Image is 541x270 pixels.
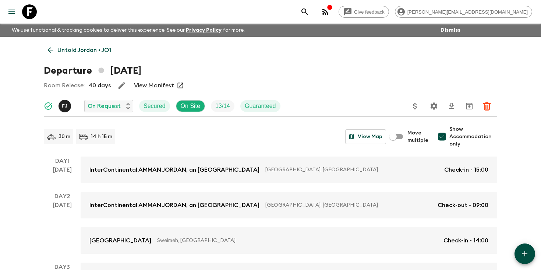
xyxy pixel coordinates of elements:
p: Secured [144,102,166,111]
a: Privacy Policy [186,28,222,33]
p: F J [62,103,67,109]
div: Trip Fill [211,100,234,112]
p: We use functional & tracking cookies to deliver this experience. See our for more. [9,24,248,37]
button: View Map [345,129,386,144]
span: [PERSON_NAME][EMAIL_ADDRESS][DOMAIN_NAME] [403,9,532,15]
button: Settings [427,99,441,113]
span: Move multiple [407,129,429,144]
h1: Departure [DATE] [44,63,141,78]
button: Delete [480,99,494,113]
button: menu [4,4,19,19]
button: Dismiss [439,25,462,35]
a: InterContinental AMMAN JORDAN, an [GEOGRAPHIC_DATA][GEOGRAPHIC_DATA], [GEOGRAPHIC_DATA]Check-in -... [81,157,497,183]
p: On Site [181,102,200,111]
button: FJ [59,100,73,112]
p: [GEOGRAPHIC_DATA], [GEOGRAPHIC_DATA] [265,201,432,209]
p: [GEOGRAPHIC_DATA], [GEOGRAPHIC_DATA] [265,166,438,173]
p: Guaranteed [245,102,276,111]
p: Room Release: [44,81,85,90]
button: Download CSV [444,99,459,113]
button: Archive (Completed, Cancelled or Unsynced Departures only) [462,99,477,113]
p: 14 h 15 m [91,133,112,140]
p: Check-in - 14:00 [443,236,488,245]
p: 13 / 14 [215,102,230,111]
p: [GEOGRAPHIC_DATA] [89,236,151,245]
button: search adventures [297,4,312,19]
span: Fadi Jaber [59,102,73,108]
p: 40 days [88,81,111,90]
a: InterContinental AMMAN JORDAN, an [GEOGRAPHIC_DATA][GEOGRAPHIC_DATA], [GEOGRAPHIC_DATA]Check-out ... [81,192,497,218]
div: [DATE] [53,201,72,254]
p: InterContinental AMMAN JORDAN, an [GEOGRAPHIC_DATA] [89,201,259,210]
a: Give feedback [339,6,389,18]
p: Sweimeh, [GEOGRAPHIC_DATA] [157,237,438,244]
p: Check-out - 09:00 [438,201,488,210]
svg: Synced Successfully [44,102,53,111]
p: InterContinental AMMAN JORDAN, an [GEOGRAPHIC_DATA] [89,165,259,174]
p: On Request [88,102,121,111]
p: Check-in - 15:00 [444,165,488,174]
span: Give feedback [350,9,389,15]
p: Untold Jordan • JO1 [57,46,111,55]
p: 30 m [59,133,70,140]
div: [DATE] [53,165,72,183]
span: Show Accommodation only [449,126,497,148]
div: [PERSON_NAME][EMAIL_ADDRESS][DOMAIN_NAME] [395,6,532,18]
p: Day 2 [44,192,81,201]
div: Secured [139,100,170,112]
a: Untold Jordan • JO1 [44,43,115,57]
a: View Manifest [134,82,174,89]
button: Update Price, Early Bird Discount and Costs [408,99,422,113]
a: [GEOGRAPHIC_DATA]Sweimeh, [GEOGRAPHIC_DATA]Check-in - 14:00 [81,227,497,254]
div: On Site [176,100,205,112]
p: Day 1 [44,157,81,165]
